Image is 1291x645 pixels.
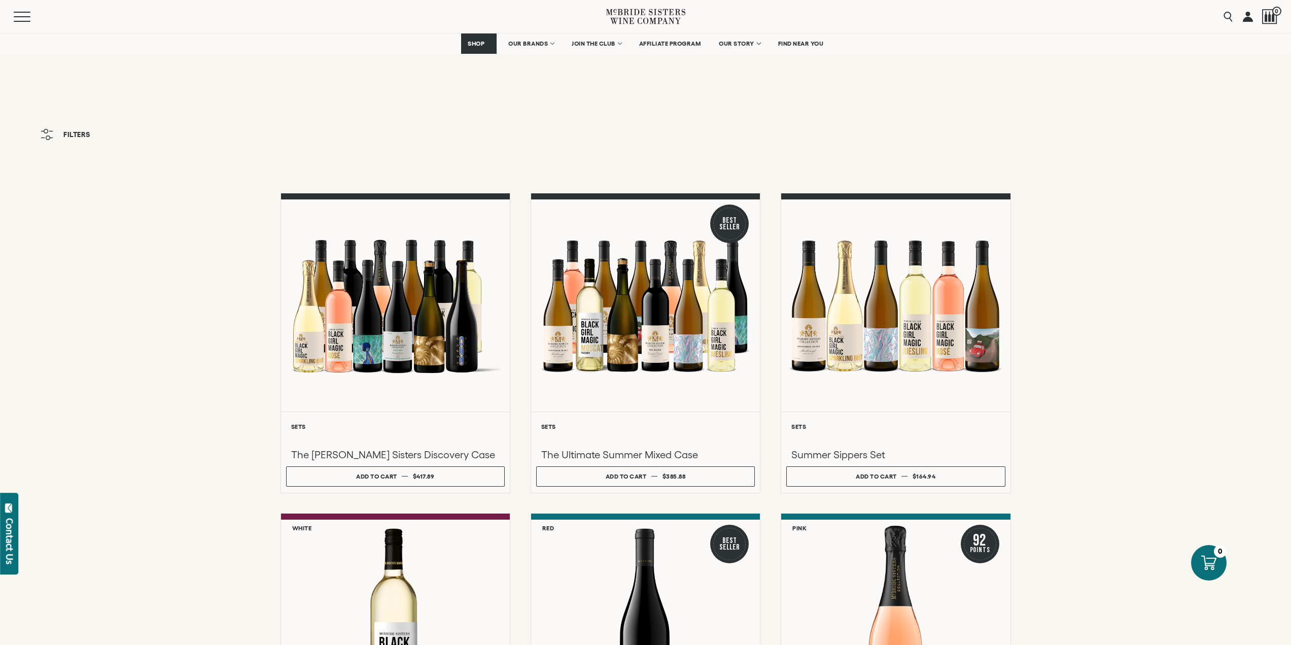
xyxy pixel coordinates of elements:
[778,40,824,47] span: FIND NEAR YOU
[281,193,510,493] a: McBride Sisters Full Set Sets The [PERSON_NAME] Sisters Discovery Case Add to cart $417.89
[14,12,50,22] button: Mobile Menu Trigger
[639,40,701,47] span: AFFILIATE PROGRAM
[791,423,1000,430] h6: Sets
[356,469,397,484] div: Add to cart
[291,448,500,461] h3: The [PERSON_NAME] Sisters Discovery Case
[856,469,897,484] div: Add to cart
[572,40,615,47] span: JOIN THE CLUB
[719,40,754,47] span: OUR STORY
[292,525,312,531] h6: White
[606,469,647,484] div: Add to cart
[468,40,485,47] span: SHOP
[286,466,505,487] button: Add to cart $417.89
[1272,7,1281,16] span: 0
[781,193,1010,493] a: Summer Sippers Set Sets Summer Sippers Set Add to cart $164.94
[541,423,750,430] h6: Sets
[461,33,497,54] a: SHOP
[502,33,560,54] a: OUR BRANDS
[565,33,627,54] a: JOIN THE CLUB
[5,518,15,564] div: Contact Us
[508,40,548,47] span: OUR BRANDS
[913,473,936,480] span: $164.94
[541,448,750,461] h3: The Ultimate Summer Mixed Case
[662,473,686,480] span: $385.88
[63,131,90,138] span: Filters
[633,33,708,54] a: AFFILIATE PROGRAM
[1214,545,1227,558] div: 0
[542,525,554,531] h6: Red
[536,466,755,487] button: Add to cart $385.88
[792,525,807,531] h6: Pink
[291,423,500,430] h6: Sets
[413,473,435,480] span: $417.89
[712,33,766,54] a: OUR STORY
[36,124,95,145] button: Filters
[791,448,1000,461] h3: Summer Sippers Set
[786,466,1005,487] button: Add to cart $164.94
[531,193,760,493] a: Best Seller The Ultimate Summer Mixed Case Sets The Ultimate Summer Mixed Case Add to cart $385.88
[772,33,830,54] a: FIND NEAR YOU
